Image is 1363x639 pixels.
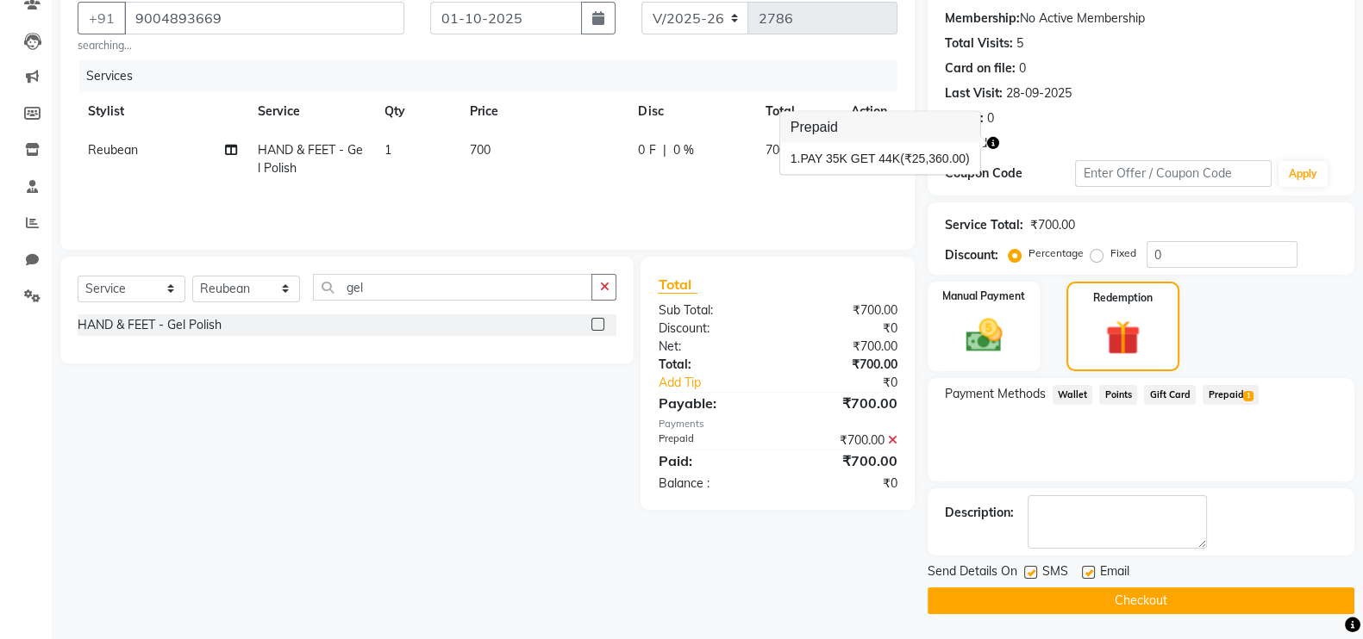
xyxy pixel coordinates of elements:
div: ₹0 [778,319,910,338]
input: Enter Offer / Coupon Code [1075,160,1272,187]
th: Service [247,92,375,131]
div: ₹700.00 [778,393,910,413]
div: Payments [658,417,897,431]
div: 0 [1019,59,1026,78]
label: Redemption [1093,290,1153,306]
th: Total [755,92,841,131]
span: Email [1100,562,1129,584]
div: Card on file: [945,59,1016,78]
label: Manual Payment [942,288,1025,304]
div: Last Visit: [945,84,1003,102]
span: 1 [385,142,391,158]
div: Net: [645,338,778,356]
div: ₹700.00 [1030,216,1075,234]
span: Total [658,276,697,294]
span: 700 [470,142,491,158]
span: 0 F [638,141,655,159]
div: ₹700.00 [778,450,910,471]
h3: Prepaid [780,112,980,143]
span: SMS [1042,562,1068,584]
span: Points [1099,385,1137,405]
div: ₹0 [800,374,910,392]
th: Action [841,92,897,131]
span: Payment Methods [945,385,1046,403]
button: Checkout [928,587,1354,614]
div: ₹700.00 [778,338,910,356]
div: No Active Membership [945,9,1337,28]
img: _gift.svg [1095,316,1151,359]
div: Discount: [945,246,998,264]
div: Balance : [645,475,778,493]
span: 1 [1243,391,1253,401]
div: Points: [945,109,984,127]
div: Service Total: [945,216,1023,234]
div: Services [79,60,910,92]
span: 700 [766,142,786,158]
div: Description: [945,504,1014,522]
div: Sub Total: [645,301,778,319]
span: Prepaid [1203,385,1259,405]
th: Price [460,92,628,131]
span: 1. [791,152,801,165]
label: Percentage [1029,245,1084,261]
span: | [662,141,666,159]
div: Total: [645,356,778,374]
div: Paid: [645,450,778,471]
th: Disc [628,92,754,131]
span: HAND & FEET - Gel Polish [258,142,363,176]
span: Send Details On [928,562,1017,584]
div: Total Visits: [945,34,1013,53]
img: _cash.svg [954,314,1013,357]
span: 0 % [672,141,693,159]
div: ₹700.00 [778,356,910,374]
div: Membership: [945,9,1020,28]
input: Search by Name/Mobile/Email/Code [124,2,404,34]
span: Wallet [1053,385,1093,405]
div: 5 [1016,34,1023,53]
div: Discount: [645,319,778,338]
small: searching... [78,38,404,53]
div: Prepaid [645,431,778,450]
th: Qty [374,92,459,131]
span: (₹25,360.00) [900,152,970,165]
div: ₹0 [778,475,910,493]
label: Fixed [1110,245,1136,261]
div: ₹700.00 [778,301,910,319]
div: 28-09-2025 [1006,84,1072,102]
th: Stylist [78,92,247,131]
div: Payable: [645,393,778,413]
span: Gift Card [1144,385,1196,405]
span: Reubean [88,142,138,158]
div: PAY 35K GET 44K [791,150,970,168]
button: Apply [1279,161,1328,187]
div: HAND & FEET - Gel Polish [78,316,222,334]
div: ₹700.00 [778,431,910,450]
button: +91 [78,2,126,34]
input: Search or Scan [313,274,592,301]
div: 0 [987,109,994,127]
div: Coupon Code [945,164,1076,183]
a: Add Tip [645,374,799,392]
